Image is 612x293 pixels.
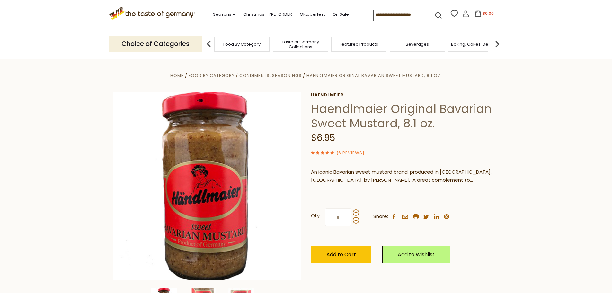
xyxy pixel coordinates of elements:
a: Oktoberfest [300,11,325,18]
a: Beverages [406,42,429,47]
a: Food By Category [223,42,261,47]
input: Qty: [325,208,351,226]
a: Haendlmeier [311,92,499,97]
a: On Sale [333,11,349,18]
span: $6.95 [311,132,335,144]
a: Seasons [213,11,235,18]
button: Add to Cart [311,246,371,263]
a: Condiments, Seasonings [239,72,302,78]
span: Add to Cart [326,251,356,258]
p: Choice of Categories [109,36,202,52]
a: Baking, Cakes, Desserts [451,42,501,47]
span: $0.00 [483,11,494,16]
span: ( ) [336,150,364,156]
a: Home [170,72,184,78]
a: Taste of Germany Collections [275,40,326,49]
strong: Qty: [311,212,321,220]
h1: Haendlmaier Original Bavarian Sweet Mustard, 8.1 oz. [311,102,499,131]
a: Add to Wishlist [382,246,450,263]
button: $0.00 [471,10,498,19]
a: Food By Category [189,72,235,78]
p: An iconic Bavarian sweet mustard brand, produced in [GEOGRAPHIC_DATA], [GEOGRAPHIC_DATA], by [PER... [311,168,499,184]
a: Haendlmaier Original Bavarian Sweet Mustard, 8.1 oz. [306,72,442,78]
span: Share: [373,213,388,221]
a: Featured Products [340,42,378,47]
a: 6 Reviews [338,150,362,157]
img: Haendlmaier Original Bavarian Sweet Mustard, 8.1 oz. [113,92,301,280]
a: Christmas - PRE-ORDER [243,11,292,18]
img: next arrow [491,38,504,50]
img: previous arrow [202,38,215,50]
